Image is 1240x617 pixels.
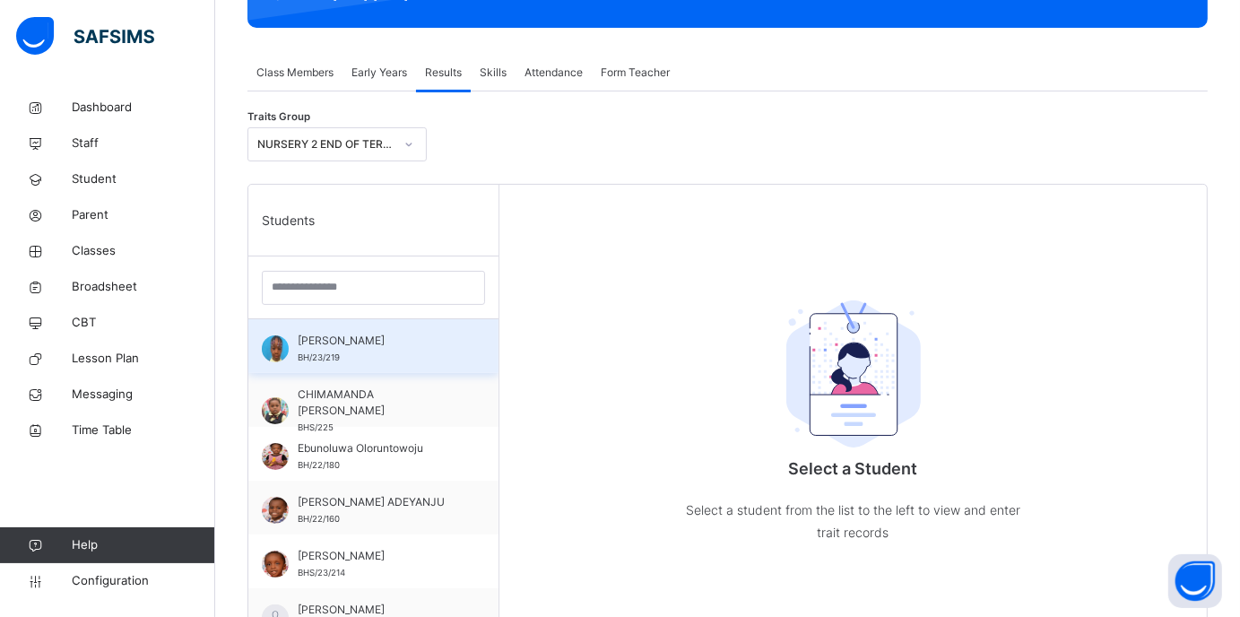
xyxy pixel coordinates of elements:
[72,572,214,590] span: Configuration
[72,386,215,404] span: Messaging
[525,65,583,81] span: Attendance
[72,536,214,554] span: Help
[262,211,315,230] span: Students
[298,568,345,578] span: BHS/23/214
[674,456,1033,481] p: Select a Student
[298,333,458,349] span: [PERSON_NAME]
[256,65,334,81] span: Class Members
[298,494,458,510] span: [PERSON_NAME] ADEYANJU
[674,251,1033,287] div: Select a Student
[262,497,289,524] img: BH_22_160.png
[425,65,462,81] span: Results
[16,17,154,55] img: safsims
[262,335,289,362] img: BH_23_219.png
[262,551,289,578] img: BHS_23_214.png
[257,136,394,152] div: NURSERY 2 END OF TERM REPORT - 3RD TERM (2024/2025 ACADEMIC SESSION)
[72,350,215,368] span: Lesson Plan
[601,65,670,81] span: Form Teacher
[72,170,215,188] span: Student
[72,242,215,260] span: Classes
[786,300,921,448] img: student.207b5acb3037b72b59086e8b1a17b1d0.svg
[72,206,215,224] span: Parent
[72,99,215,117] span: Dashboard
[298,352,340,362] span: BH/23/219
[298,548,458,564] span: [PERSON_NAME]
[298,460,340,470] span: BH/22/180
[480,65,507,81] span: Skills
[72,314,215,332] span: CBT
[1168,554,1222,608] button: Open asap
[298,422,334,432] span: BHS/225
[247,109,310,125] span: Traits Group
[298,387,458,419] span: CHIMAMANDA [PERSON_NAME]
[298,440,458,456] span: Ebunoluwa Oloruntowoju
[674,499,1033,543] p: Select a student from the list to the left to view and enter trait records
[72,421,215,439] span: Time Table
[351,65,407,81] span: Early Years
[72,135,215,152] span: Staff
[262,443,289,470] img: BH_22_180.png
[72,278,215,296] span: Broadsheet
[298,514,340,524] span: BH/22/160
[262,397,289,424] img: BHS_225.png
